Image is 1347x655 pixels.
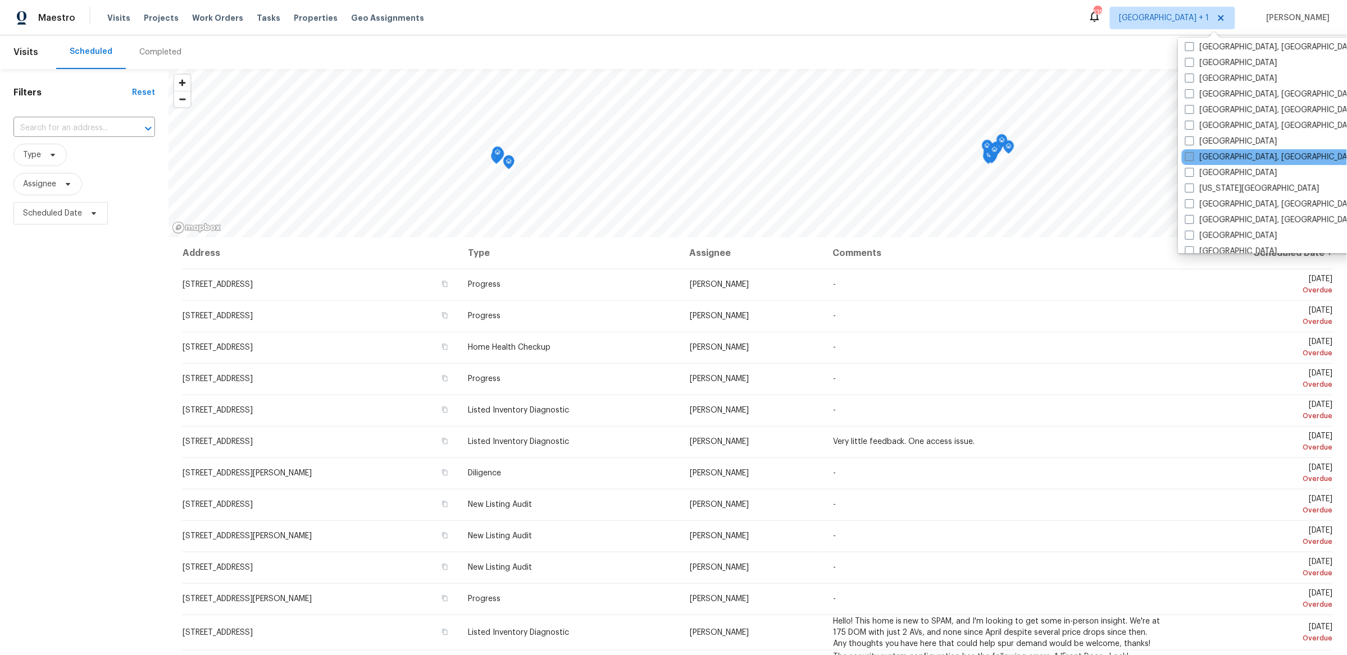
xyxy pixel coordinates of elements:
th: Type [459,237,681,269]
div: Overdue [1178,316,1333,327]
span: Home Health Checkup [468,343,550,351]
label: [GEOGRAPHIC_DATA] [1185,167,1277,178]
span: [DATE] [1178,369,1333,390]
span: [DATE] [1178,495,1333,516]
span: Maestro [38,12,75,24]
label: [GEOGRAPHIC_DATA] [1185,57,1277,68]
span: Listed Inventory Diagnostic [468,629,569,636]
span: New Listing Audit [468,564,532,571]
span: Progress [468,281,500,288]
button: Copy Address [440,373,450,383]
div: Map marker [492,146,503,164]
span: [DATE] [1178,589,1333,610]
span: Scheduled Date [23,208,82,219]
span: - [833,532,836,540]
span: Zoom in [174,75,190,91]
span: Type [23,149,41,161]
span: [STREET_ADDRESS] [183,629,253,636]
th: Comments [824,237,1169,269]
th: Scheduled Date ↑ [1169,237,1334,269]
div: Completed [139,47,181,58]
div: Overdue [1178,599,1333,610]
span: - [833,595,836,603]
span: [STREET_ADDRESS] [183,406,253,414]
span: [PERSON_NAME] [690,343,749,351]
span: [PERSON_NAME] [690,564,749,571]
button: Copy Address [440,342,450,352]
span: [DATE] [1178,275,1333,296]
div: Map marker [1003,140,1014,158]
span: [PERSON_NAME] [690,469,749,477]
button: Copy Address [440,562,450,572]
span: New Listing Audit [468,532,532,540]
button: Copy Address [440,310,450,320]
button: Copy Address [440,468,450,478]
span: [GEOGRAPHIC_DATA] + 1 [1120,12,1209,24]
span: [DATE] [1178,432,1333,453]
span: Listed Inventory Diagnostic [468,438,569,446]
span: [DATE] [1178,558,1333,579]
span: [PERSON_NAME] [690,595,749,603]
button: Copy Address [440,530,450,541]
span: Progress [468,595,500,603]
span: [DATE] [1178,464,1333,484]
span: [STREET_ADDRESS][PERSON_NAME] [183,595,312,603]
button: Copy Address [440,436,450,446]
div: Overdue [1178,567,1333,579]
span: Properties [294,12,338,24]
label: [US_STATE][GEOGRAPHIC_DATA] [1185,183,1319,194]
button: Open [140,121,156,136]
span: [PERSON_NAME] [690,406,749,414]
span: Diligence [468,469,501,477]
div: Reset [132,87,155,98]
span: - [833,312,836,320]
span: [DATE] [1178,306,1333,327]
div: Map marker [984,149,995,166]
span: [PERSON_NAME] [690,281,749,288]
div: Overdue [1178,442,1333,453]
span: [STREET_ADDRESS] [183,564,253,571]
span: [PERSON_NAME] [690,532,749,540]
div: Map marker [503,155,515,173]
canvas: Map [169,69,1337,237]
div: Overdue [1178,285,1333,296]
span: Hello! This home is new to SPAM, and I'm looking to get some in-person insight. We're at 175 DOM ... [833,617,1161,648]
span: - [833,281,836,288]
span: - [833,375,836,383]
label: [GEOGRAPHIC_DATA] [1185,73,1277,84]
button: Copy Address [440,593,450,603]
div: Map marker [996,134,1008,152]
span: - [833,501,836,509]
div: Map marker [983,150,994,168]
span: Zoom out [174,91,190,107]
div: Overdue [1178,379,1333,390]
label: [GEOGRAPHIC_DATA] [1185,230,1277,241]
div: Overdue [1178,633,1333,644]
span: [STREET_ADDRESS] [183,438,253,446]
button: Copy Address [440,627,450,637]
span: [STREET_ADDRESS] [183,501,253,509]
span: [STREET_ADDRESS] [183,375,253,383]
span: [STREET_ADDRESS] [183,312,253,320]
span: Progress [468,312,500,320]
span: New Listing Audit [468,501,532,509]
span: [STREET_ADDRESS][PERSON_NAME] [183,532,312,540]
span: [DATE] [1178,623,1333,644]
div: Overdue [1178,410,1333,422]
span: Tasks [257,14,280,22]
div: 135 [1094,7,1102,18]
div: Map marker [989,144,1000,161]
button: Copy Address [440,405,450,415]
span: [STREET_ADDRESS] [183,281,253,288]
span: Work Orders [192,12,243,24]
label: [GEOGRAPHIC_DATA] [1185,246,1277,257]
span: [PERSON_NAME] [690,375,749,383]
span: Listed Inventory Diagnostic [468,406,569,414]
div: Map marker [988,143,999,161]
span: Geo Assignments [351,12,424,24]
span: Visits [13,40,38,65]
span: Very little feedback. One access issue. [833,438,975,446]
span: Assignee [23,178,56,190]
button: Copy Address [440,499,450,509]
span: - [833,406,836,414]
